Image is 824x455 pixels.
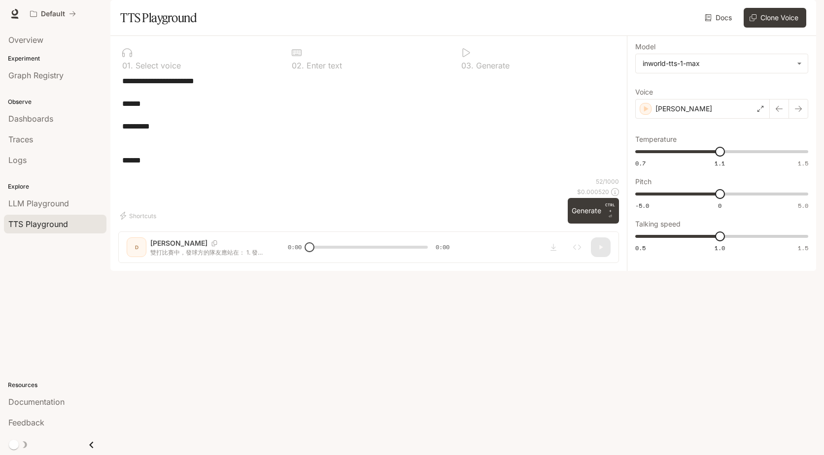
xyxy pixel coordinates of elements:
[133,62,181,69] p: Select voice
[635,43,655,50] p: Model
[292,62,304,69] p: 0 2 .
[461,62,474,69] p: 0 3 .
[636,54,808,73] div: inworld-tts-1-max
[304,62,342,69] p: Enter text
[41,10,65,18] p: Default
[568,198,619,224] button: GenerateCTRL +⏎
[718,201,721,210] span: 0
[474,62,510,69] p: Generate
[715,159,725,167] span: 1.1
[798,159,808,167] span: 1.5
[744,8,806,28] button: Clone Voice
[798,201,808,210] span: 5.0
[635,178,652,185] p: Pitch
[120,8,197,28] h1: TTS Playground
[715,244,725,252] span: 1.0
[605,202,615,214] p: CTRL +
[635,136,677,143] p: Temperature
[635,244,646,252] span: 0.5
[118,208,160,224] button: Shortcuts
[26,4,80,24] button: All workspaces
[122,62,133,69] p: 0 1 .
[655,104,712,114] p: [PERSON_NAME]
[635,159,646,167] span: 0.7
[635,221,681,227] p: Talking speed
[605,202,615,220] p: ⏎
[643,59,792,68] div: inworld-tts-1-max
[798,244,808,252] span: 1.5
[635,201,649,210] span: -5.0
[703,8,736,28] a: Docs
[635,89,653,96] p: Voice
